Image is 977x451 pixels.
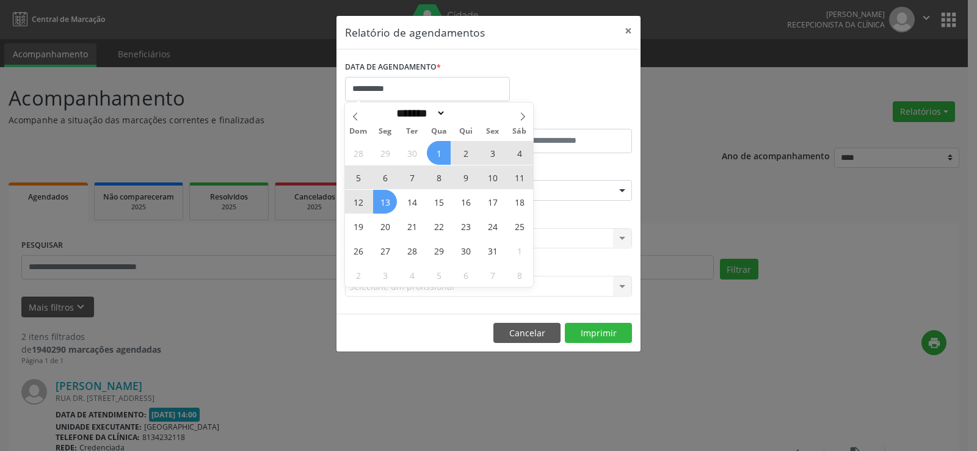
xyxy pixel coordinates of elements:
[400,239,424,262] span: Outubro 28, 2025
[346,239,370,262] span: Outubro 26, 2025
[399,128,426,135] span: Ter
[481,141,504,165] span: Outubro 3, 2025
[373,165,397,189] span: Outubro 6, 2025
[427,141,451,165] span: Outubro 1, 2025
[400,263,424,287] span: Novembro 4, 2025
[506,128,533,135] span: Sáb
[427,214,451,238] span: Outubro 22, 2025
[427,190,451,214] span: Outubro 15, 2025
[446,107,486,120] input: Year
[507,239,531,262] span: Novembro 1, 2025
[346,190,370,214] span: Outubro 12, 2025
[454,214,478,238] span: Outubro 23, 2025
[481,165,504,189] span: Outubro 10, 2025
[565,323,632,344] button: Imprimir
[345,128,372,135] span: Dom
[346,141,370,165] span: Setembro 28, 2025
[372,128,399,135] span: Seg
[452,128,479,135] span: Qui
[454,239,478,262] span: Outubro 30, 2025
[427,239,451,262] span: Outubro 29, 2025
[373,141,397,165] span: Setembro 29, 2025
[507,190,531,214] span: Outubro 18, 2025
[346,214,370,238] span: Outubro 19, 2025
[373,190,397,214] span: Outubro 13, 2025
[392,107,446,120] select: Month
[345,58,441,77] label: DATA DE AGENDAMENTO
[454,141,478,165] span: Outubro 2, 2025
[373,263,397,287] span: Novembro 3, 2025
[346,165,370,189] span: Outubro 5, 2025
[400,190,424,214] span: Outubro 14, 2025
[493,323,561,344] button: Cancelar
[507,214,531,238] span: Outubro 25, 2025
[507,263,531,287] span: Novembro 8, 2025
[426,128,452,135] span: Qua
[454,263,478,287] span: Novembro 6, 2025
[346,263,370,287] span: Novembro 2, 2025
[373,239,397,262] span: Outubro 27, 2025
[427,165,451,189] span: Outubro 8, 2025
[373,214,397,238] span: Outubro 20, 2025
[481,239,504,262] span: Outubro 31, 2025
[454,190,478,214] span: Outubro 16, 2025
[507,165,531,189] span: Outubro 11, 2025
[400,214,424,238] span: Outubro 21, 2025
[481,190,504,214] span: Outubro 17, 2025
[481,214,504,238] span: Outubro 24, 2025
[345,24,485,40] h5: Relatório de agendamentos
[400,141,424,165] span: Setembro 30, 2025
[492,110,632,129] label: ATÉ
[616,16,641,46] button: Close
[479,128,506,135] span: Sex
[427,263,451,287] span: Novembro 5, 2025
[481,263,504,287] span: Novembro 7, 2025
[507,141,531,165] span: Outubro 4, 2025
[400,165,424,189] span: Outubro 7, 2025
[454,165,478,189] span: Outubro 9, 2025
